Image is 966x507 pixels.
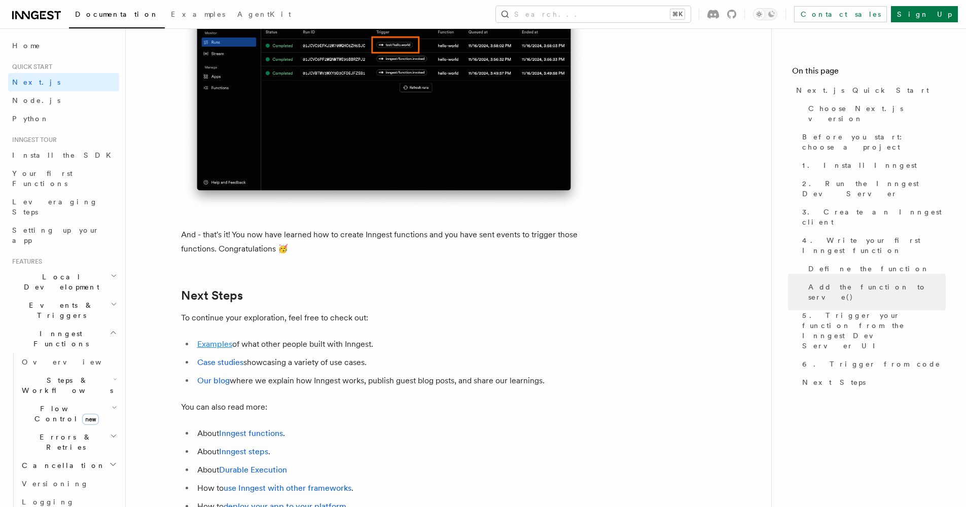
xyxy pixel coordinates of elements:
[219,447,268,456] a: Inngest steps
[753,8,777,20] button: Toggle dark mode
[798,156,946,174] a: 1. Install Inngest
[8,272,111,292] span: Local Development
[8,329,110,349] span: Inngest Functions
[237,10,291,18] span: AgentKit
[171,10,225,18] span: Examples
[8,73,119,91] a: Next.js
[18,404,112,424] span: Flow Control
[8,193,119,221] a: Leveraging Steps
[891,6,958,22] a: Sign Up
[802,207,946,227] span: 3. Create an Inngest client
[18,353,119,371] a: Overview
[194,445,587,459] li: About .
[802,377,866,387] span: Next Steps
[181,400,587,414] p: You can also read more:
[69,3,165,28] a: Documentation
[197,376,230,385] a: Our blog
[197,339,232,349] a: Examples
[12,115,49,123] span: Python
[804,260,946,278] a: Define the function
[8,296,119,324] button: Events & Triggers
[12,78,60,86] span: Next.js
[798,355,946,373] a: 6. Trigger from code
[8,258,42,266] span: Features
[18,460,105,470] span: Cancellation
[22,480,89,488] span: Versioning
[798,231,946,260] a: 4. Write your first Inngest function
[798,306,946,355] a: 5. Trigger your function from the Inngest Dev Server UI
[181,288,243,303] a: Next Steps
[22,358,126,366] span: Overview
[798,373,946,391] a: Next Steps
[8,136,57,144] span: Inngest tour
[802,132,946,152] span: Before you start: choose a project
[8,63,52,71] span: Quick start
[802,359,941,369] span: 6. Trigger from code
[18,371,119,400] button: Steps & Workflows
[792,65,946,81] h4: On this page
[194,374,587,388] li: where we explain how Inngest works, publish guest blog posts, and share our learnings.
[496,6,691,22] button: Search...⌘K
[8,221,119,249] a: Setting up your app
[12,226,99,244] span: Setting up your app
[194,463,587,477] li: About
[798,203,946,231] a: 3. Create an Inngest client
[219,428,283,438] a: Inngest functions
[804,99,946,128] a: Choose Next.js version
[808,103,946,124] span: Choose Next.js version
[8,37,119,55] a: Home
[8,146,119,164] a: Install the SDK
[82,414,99,425] span: new
[181,228,587,256] p: And - that's it! You now have learned how to create Inngest functions and you have sent events to...
[197,357,243,367] a: Case studies
[12,151,117,159] span: Install the SDK
[12,96,60,104] span: Node.js
[794,6,887,22] a: Contact sales
[8,324,119,353] button: Inngest Functions
[798,128,946,156] a: Before you start: choose a project
[194,337,587,351] li: of what other people built with Inngest.
[798,174,946,203] a: 2. Run the Inngest Dev Server
[808,264,929,274] span: Define the function
[8,268,119,296] button: Local Development
[75,10,159,18] span: Documentation
[194,355,587,370] li: showcasing a variety of use cases.
[18,428,119,456] button: Errors & Retries
[18,375,113,395] span: Steps & Workflows
[22,498,75,506] span: Logging
[165,3,231,27] a: Examples
[802,235,946,256] span: 4. Write your first Inngest function
[219,465,287,475] a: Durable Execution
[194,481,587,495] li: How to .
[12,41,41,51] span: Home
[224,483,351,493] a: use Inngest with other frameworks
[18,400,119,428] button: Flow Controlnew
[8,300,111,320] span: Events & Triggers
[181,311,587,325] p: To continue your exploration, feel free to check out:
[8,91,119,110] a: Node.js
[18,475,119,493] a: Versioning
[802,310,946,351] span: 5. Trigger your function from the Inngest Dev Server UI
[194,426,587,441] li: About .
[18,432,110,452] span: Errors & Retries
[804,278,946,306] a: Add the function to serve()
[792,81,946,99] a: Next.js Quick Start
[12,198,98,216] span: Leveraging Steps
[8,164,119,193] a: Your first Functions
[796,85,929,95] span: Next.js Quick Start
[12,169,73,188] span: Your first Functions
[802,160,917,170] span: 1. Install Inngest
[802,178,946,199] span: 2. Run the Inngest Dev Server
[231,3,297,27] a: AgentKit
[670,9,685,19] kbd: ⌘K
[18,456,119,475] button: Cancellation
[8,110,119,128] a: Python
[808,282,946,302] span: Add the function to serve()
